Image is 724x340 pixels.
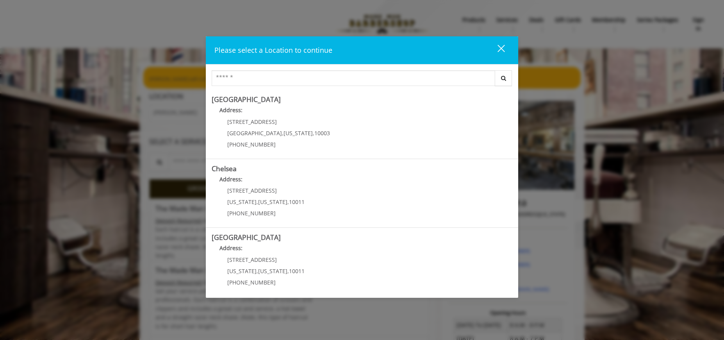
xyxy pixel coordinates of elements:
[227,267,257,275] span: [US_STATE]
[227,279,276,286] span: [PHONE_NUMBER]
[227,141,276,148] span: [PHONE_NUMBER]
[257,267,258,275] span: ,
[212,70,512,90] div: Center Select
[284,129,313,137] span: [US_STATE]
[489,44,504,56] div: close dialog
[227,129,282,137] span: [GEOGRAPHIC_DATA]
[227,209,276,217] span: [PHONE_NUMBER]
[219,244,243,252] b: Address:
[258,198,287,206] span: [US_STATE]
[227,118,277,125] span: [STREET_ADDRESS]
[499,75,508,81] i: Search button
[219,106,243,114] b: Address:
[257,198,258,206] span: ,
[313,129,314,137] span: ,
[212,95,281,104] b: [GEOGRAPHIC_DATA]
[282,129,284,137] span: ,
[287,198,289,206] span: ,
[289,198,305,206] span: 10011
[227,187,277,194] span: [STREET_ADDRESS]
[212,70,495,86] input: Search Center
[287,267,289,275] span: ,
[227,256,277,263] span: [STREET_ADDRESS]
[219,175,243,183] b: Address:
[258,267,287,275] span: [US_STATE]
[483,42,510,58] button: close dialog
[212,164,237,173] b: Chelsea
[212,233,281,242] b: [GEOGRAPHIC_DATA]
[227,198,257,206] span: [US_STATE]
[214,45,332,55] span: Please select a Location to continue
[289,267,305,275] span: 10011
[314,129,330,137] span: 10003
